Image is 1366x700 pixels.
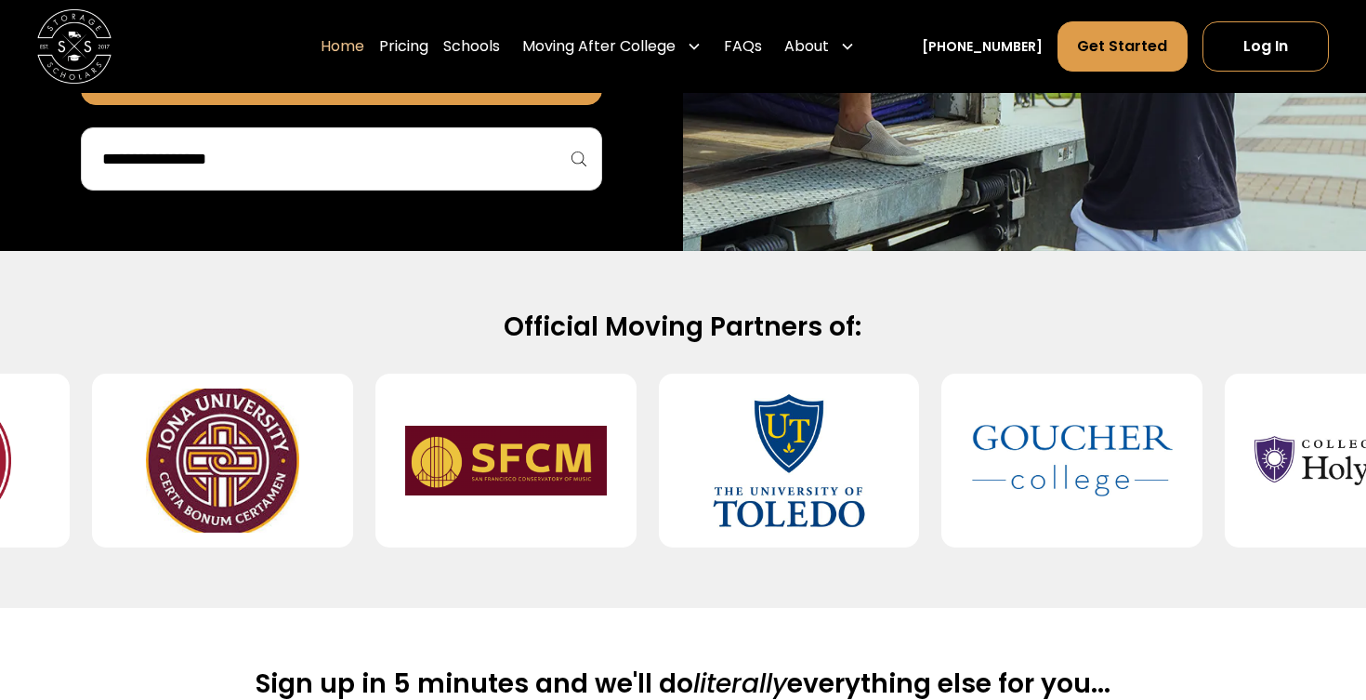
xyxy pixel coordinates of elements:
[405,389,607,533] img: San Francisco Conservatory of Music
[443,20,500,73] a: Schools
[321,20,364,73] a: Home
[37,9,112,84] img: Storage Scholars main logo
[1202,21,1329,72] a: Log In
[522,35,676,58] div: Moving After College
[922,37,1043,57] a: [PHONE_NUMBER]
[379,20,428,73] a: Pricing
[1057,21,1187,72] a: Get Started
[784,35,829,58] div: About
[86,310,1279,345] h2: Official Moving Partners of:
[777,20,862,73] div: About
[724,20,762,73] a: FAQs
[515,20,709,73] div: Moving After College
[972,389,1174,533] img: Goucher College
[122,389,323,533] img: Iona University
[689,389,890,533] img: University of Toledo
